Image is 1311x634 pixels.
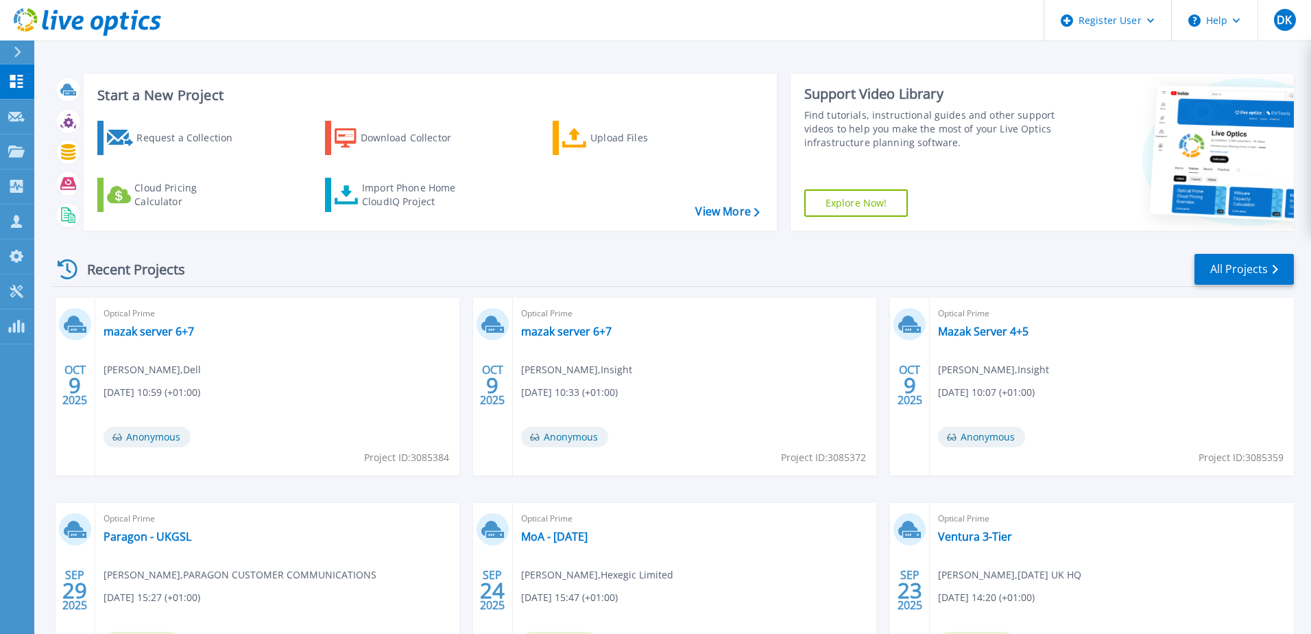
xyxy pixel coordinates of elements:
span: 29 [62,585,87,596]
span: Project ID: 3085359 [1199,450,1284,465]
span: 23 [898,585,922,596]
span: Optical Prime [938,306,1286,321]
a: Download Collector [325,121,478,155]
span: [DATE] 10:59 (+01:00) [104,385,200,400]
span: 9 [69,379,81,391]
div: OCT 2025 [897,360,923,410]
a: View More [695,205,759,218]
a: Cloud Pricing Calculator [97,178,250,212]
span: [DATE] 10:07 (+01:00) [938,385,1035,400]
span: [PERSON_NAME] , Insight [938,362,1049,377]
a: Upload Files [553,121,706,155]
span: [PERSON_NAME] , Dell [104,362,201,377]
span: 9 [904,379,916,391]
div: Recent Projects [53,253,204,286]
span: 9 [486,379,498,391]
a: Ventura 3-Tier [938,530,1012,543]
div: Request a Collection [136,124,246,152]
div: Cloud Pricing Calculator [134,181,244,209]
span: [PERSON_NAME] , PARAGON CUSTOMER COMMUNICATIONS [104,567,376,583]
div: Upload Files [590,124,700,152]
span: [DATE] 15:47 (+01:00) [521,590,618,605]
span: [DATE] 15:27 (+01:00) [104,590,200,605]
span: Optical Prime [521,511,869,526]
a: Mazak Server 4+5 [938,325,1029,338]
span: Anonymous [104,427,191,447]
div: Import Phone Home CloudIQ Project [362,181,469,209]
span: Optical Prime [938,511,1286,526]
h3: Start a New Project [97,88,759,103]
div: Support Video Library [804,85,1061,103]
span: Optical Prime [521,306,869,321]
a: mazak server 6+7 [521,325,612,338]
span: Optical Prime [104,511,451,526]
a: All Projects [1194,254,1294,285]
span: Project ID: 3085372 [781,450,866,465]
div: OCT 2025 [62,360,88,410]
div: Download Collector [361,124,470,152]
div: SEP 2025 [62,565,88,615]
a: mazak server 6+7 [104,325,194,338]
a: Explore Now! [804,189,909,217]
div: SEP 2025 [479,565,505,615]
div: SEP 2025 [897,565,923,615]
div: Find tutorials, instructional guides and other support videos to help you make the most of your L... [804,108,1061,150]
span: Anonymous [521,427,608,447]
span: DK [1277,14,1292,25]
a: MoA - [DATE] [521,530,588,543]
span: [DATE] 14:20 (+01:00) [938,590,1035,605]
span: [PERSON_NAME] , Insight [521,362,632,377]
span: [DATE] 10:33 (+01:00) [521,385,618,400]
a: Request a Collection [97,121,250,155]
div: OCT 2025 [479,360,505,410]
a: Paragon - UKGSL [104,530,191,543]
span: Optical Prime [104,306,451,321]
span: 24 [480,585,505,596]
span: Project ID: 3085384 [364,450,449,465]
span: [PERSON_NAME] , Hexegic Limited [521,567,673,583]
span: [PERSON_NAME] , [DATE] UK HQ [938,567,1081,583]
span: Anonymous [938,427,1025,447]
